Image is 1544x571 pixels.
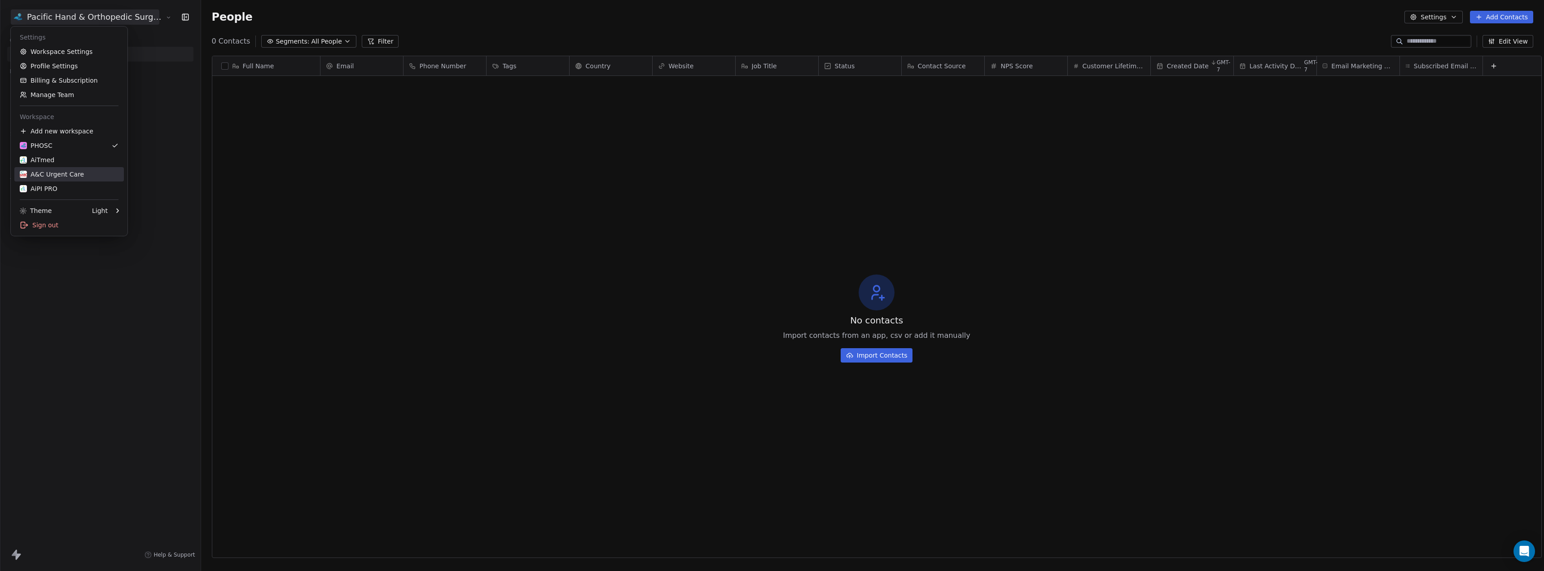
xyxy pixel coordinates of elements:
[14,44,124,59] a: Workspace Settings
[20,185,27,192] img: AiPI%20PRO%20logo.png
[20,156,27,164] img: AiTmed%20secondary%20logo.png
[14,124,124,138] div: Add new workspace
[20,141,53,150] div: PHOSC
[20,155,54,164] div: AiTmed
[14,59,124,73] a: Profile Settings
[20,184,57,193] div: AiPI PRO
[20,171,27,178] img: A&C%20Urgent%20Care.png
[14,73,124,88] a: Billing & Subscription
[14,88,124,102] a: Manage Team
[92,206,108,215] div: Light
[20,142,27,149] img: phosc%20logo%20redone.png
[20,170,84,179] div: A&C Urgent Care
[14,110,124,124] div: Workspace
[20,206,52,215] div: Theme
[14,30,124,44] div: Settings
[14,218,124,232] div: Sign out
